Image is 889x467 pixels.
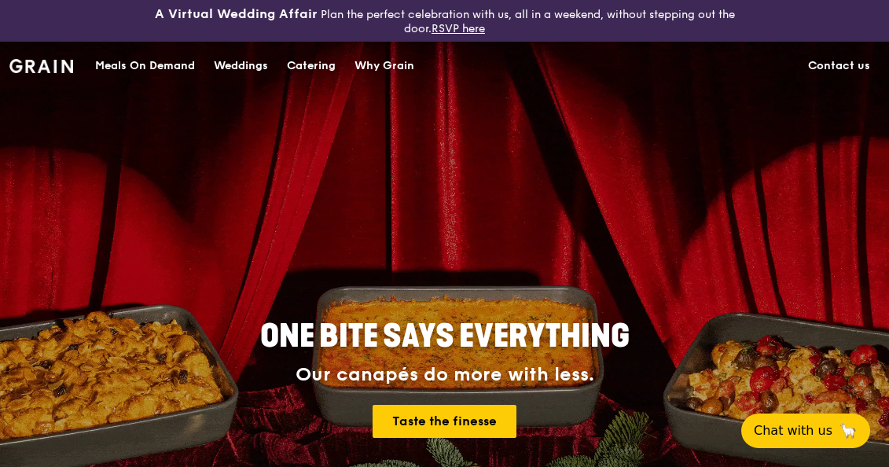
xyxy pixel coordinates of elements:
[149,6,741,35] div: Plan the perfect celebration with us, all in a weekend, without stepping out the door.
[214,42,268,90] div: Weddings
[354,42,414,90] div: Why Grain
[345,42,424,90] a: Why Grain
[432,22,485,35] a: RSVP here
[373,405,516,438] a: Taste the finesse
[260,318,630,355] span: ONE BITE SAYS EVERYTHING
[162,364,728,386] div: Our canapés do more with less.
[155,6,318,22] h3: A Virtual Wedding Affair
[799,42,880,90] a: Contact us
[754,421,832,440] span: Chat with us
[839,421,858,440] span: 🦙
[277,42,345,90] a: Catering
[9,41,73,88] a: GrainGrain
[741,414,870,448] button: Chat with us🦙
[204,42,277,90] a: Weddings
[95,42,195,90] div: Meals On Demand
[287,42,336,90] div: Catering
[9,59,73,73] img: Grain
